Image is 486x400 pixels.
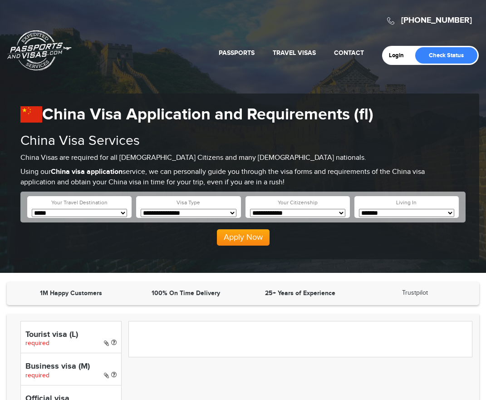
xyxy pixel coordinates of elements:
i: Paper Visa [104,372,109,379]
a: [PHONE_NUMBER] [401,15,472,25]
h4: Tourist visa (L) [25,331,117,340]
strong: 100% On Time Delivery [152,289,220,297]
a: Passports & [DOMAIN_NAME] [7,30,72,71]
h4: Business visa (M) [25,362,117,371]
h2: China Visa Services [20,133,466,148]
label: Your Citizenship [278,199,318,207]
span: required [25,372,49,379]
a: Contact [334,49,364,57]
label: Living In [396,199,417,207]
button: Apply Now [217,229,270,246]
strong: 25+ Years of Experience [265,289,335,297]
label: Your Travel Destination [51,199,108,207]
i: Paper Visa [104,340,109,346]
a: Check Status [415,47,477,64]
p: Using our service, we can personally guide you through the visa forms and requirements of the Chi... [20,167,466,188]
strong: 1M Happy Customers [40,289,102,297]
p: China Visas are required for all [DEMOGRAPHIC_DATA] Citizens and many [DEMOGRAPHIC_DATA] nationals. [20,153,466,163]
strong: China visa application [51,168,123,176]
span: required [25,340,49,347]
a: Trustpilot [402,289,428,296]
h1: China Visa Application and Requirements (fl) [20,105,466,124]
a: Passports [219,49,255,57]
a: Login [389,52,410,59]
label: Visa Type [177,199,200,207]
a: Travel Visas [273,49,316,57]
